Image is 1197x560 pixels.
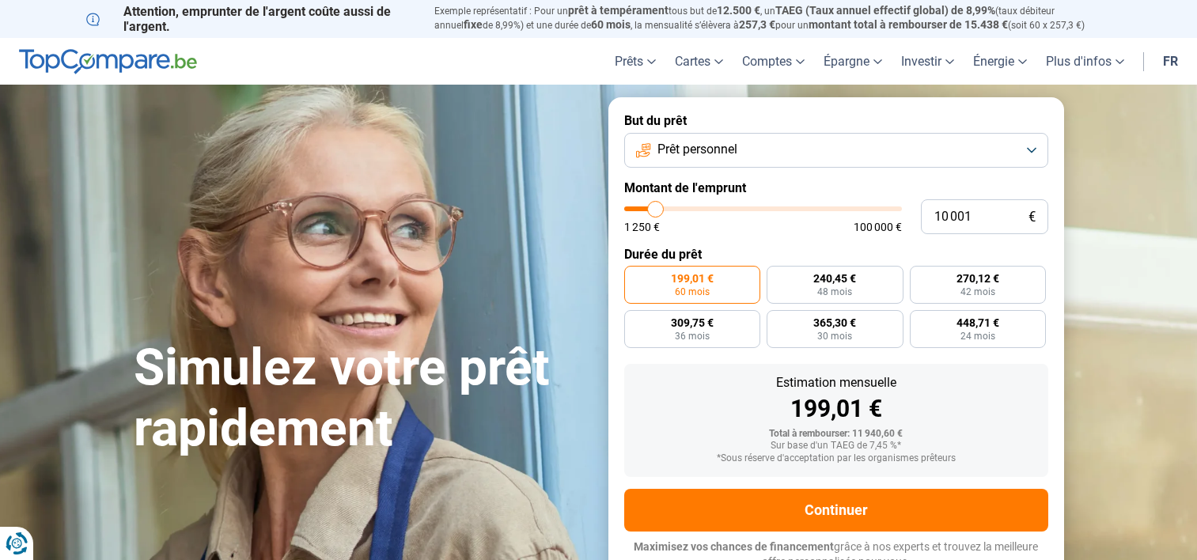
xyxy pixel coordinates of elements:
a: Comptes [733,38,814,85]
a: Épargne [814,38,892,85]
div: *Sous réserve d'acceptation par les organismes prêteurs [637,453,1036,464]
span: 48 mois [817,287,852,297]
span: Prêt personnel [657,141,737,158]
span: 365,30 € [813,317,856,328]
span: fixe [464,18,483,31]
a: Cartes [665,38,733,85]
a: fr [1153,38,1188,85]
span: 24 mois [960,331,995,341]
a: Prêts [605,38,665,85]
span: Maximisez vos chances de financement [634,540,834,553]
span: 448,71 € [956,317,999,328]
label: Montant de l'emprunt [624,180,1048,195]
button: Continuer [624,489,1048,532]
label: But du prêt [624,113,1048,128]
span: montant total à rembourser de 15.438 € [809,18,1008,31]
span: 60 mois [675,287,710,297]
span: 42 mois [960,287,995,297]
span: 100 000 € [854,221,902,233]
span: 1 250 € [624,221,660,233]
a: Plus d'infos [1036,38,1134,85]
span: 240,45 € [813,273,856,284]
span: 36 mois [675,331,710,341]
span: € [1028,210,1036,224]
span: 309,75 € [671,317,714,328]
h1: Simulez votre prêt rapidement [134,338,589,460]
a: Investir [892,38,964,85]
img: TopCompare [19,49,197,74]
div: Estimation mensuelle [637,376,1036,389]
span: 30 mois [817,331,852,341]
p: Attention, emprunter de l'argent coûte aussi de l'argent. [86,4,415,34]
span: 199,01 € [671,273,714,284]
label: Durée du prêt [624,247,1048,262]
div: Total à rembourser: 11 940,60 € [637,429,1036,440]
button: Prêt personnel [624,133,1048,168]
span: prêt à tempérament [568,4,669,17]
div: 199,01 € [637,397,1036,421]
span: 60 mois [591,18,631,31]
span: 12.500 € [717,4,760,17]
span: 257,3 € [739,18,775,31]
div: Sur base d'un TAEG de 7,45 %* [637,441,1036,452]
span: 270,12 € [956,273,999,284]
p: Exemple représentatif : Pour un tous but de , un (taux débiteur annuel de 8,99%) et une durée de ... [434,4,1112,32]
a: Énergie [964,38,1036,85]
span: TAEG (Taux annuel effectif global) de 8,99% [775,4,995,17]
